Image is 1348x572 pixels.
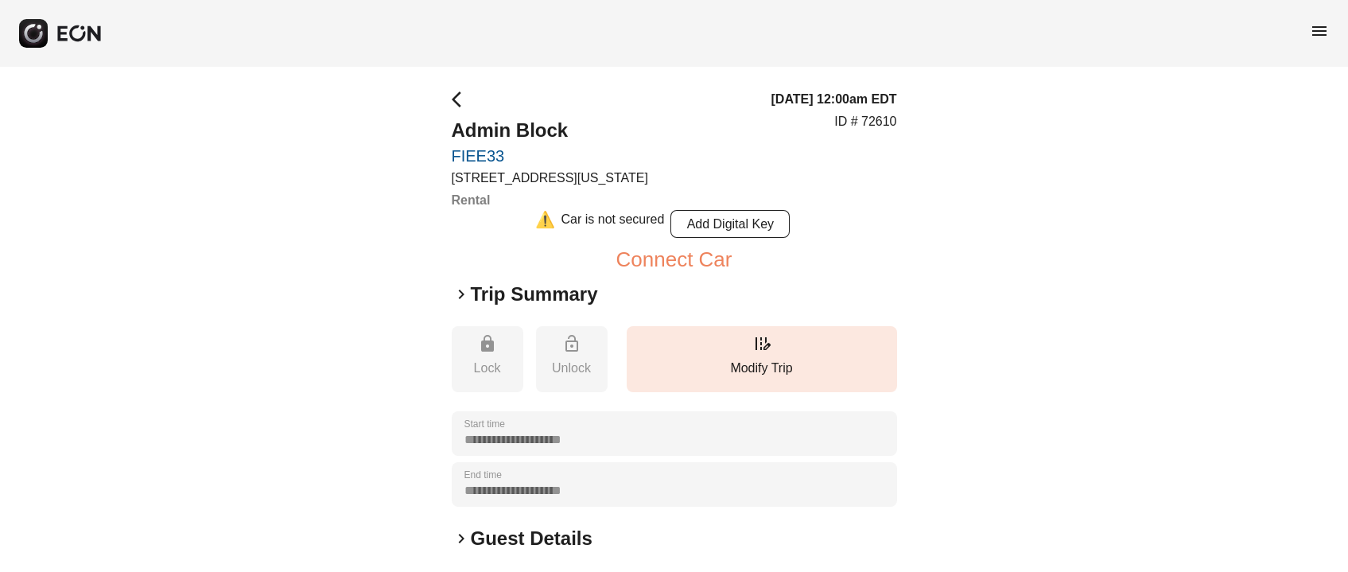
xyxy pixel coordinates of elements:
[452,169,648,188] p: [STREET_ADDRESS][US_STATE]
[561,210,665,238] div: Car is not secured
[452,146,648,165] a: FIEE33
[771,90,897,109] h3: [DATE] 12:00am EDT
[635,359,889,378] p: Modify Trip
[452,90,471,109] span: arrow_back_ios
[834,112,896,131] p: ID # 72610
[1310,21,1329,41] span: menu
[452,285,471,304] span: keyboard_arrow_right
[452,191,648,210] h3: Rental
[627,326,897,392] button: Modify Trip
[452,118,648,143] h2: Admin Block
[452,529,471,548] span: keyboard_arrow_right
[535,210,555,238] div: ⚠️
[752,334,771,353] span: edit_road
[471,282,598,307] h2: Trip Summary
[670,210,790,238] button: Add Digital Key
[616,250,732,269] button: Connect Car
[471,526,592,551] h2: Guest Details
